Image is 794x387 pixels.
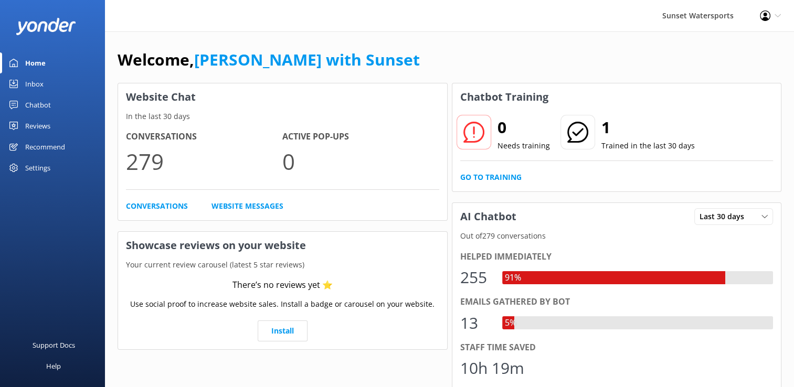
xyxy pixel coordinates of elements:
h2: 0 [497,115,550,140]
span: Last 30 days [700,211,750,222]
div: Reviews [25,115,50,136]
p: Out of 279 conversations [452,230,781,242]
a: Go to Training [460,171,522,183]
div: 255 [460,265,492,290]
img: yonder-white-logo.png [16,18,76,35]
p: 279 [126,144,282,179]
a: Conversations [126,200,188,212]
div: 5% [502,316,519,330]
div: 10h 19m [460,356,524,381]
div: Inbox [25,73,44,94]
div: Chatbot [25,94,51,115]
div: Recommend [25,136,65,157]
p: Your current review carousel (latest 5 star reviews) [118,259,447,271]
h3: Website Chat [118,83,447,111]
h4: Conversations [126,130,282,144]
h2: 1 [601,115,695,140]
div: Staff time saved [460,341,774,354]
h3: Chatbot Training [452,83,556,111]
h4: Active Pop-ups [282,130,439,144]
div: Help [46,356,61,377]
div: Home [25,52,46,73]
div: 13 [460,310,492,336]
p: Trained in the last 30 days [601,140,695,152]
p: 0 [282,144,439,179]
h3: AI Chatbot [452,203,524,230]
h1: Welcome, [118,47,420,72]
div: Support Docs [33,335,75,356]
div: Emails gathered by bot [460,295,774,309]
p: In the last 30 days [118,111,447,122]
div: There’s no reviews yet ⭐ [232,278,333,292]
h3: Showcase reviews on your website [118,232,447,259]
a: Install [258,320,308,341]
div: Helped immediately [460,250,774,264]
div: Settings [25,157,50,178]
p: Needs training [497,140,550,152]
div: 91% [502,271,524,285]
a: [PERSON_NAME] with Sunset [194,49,420,70]
a: Website Messages [211,200,283,212]
p: Use social proof to increase website sales. Install a badge or carousel on your website. [130,298,435,310]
